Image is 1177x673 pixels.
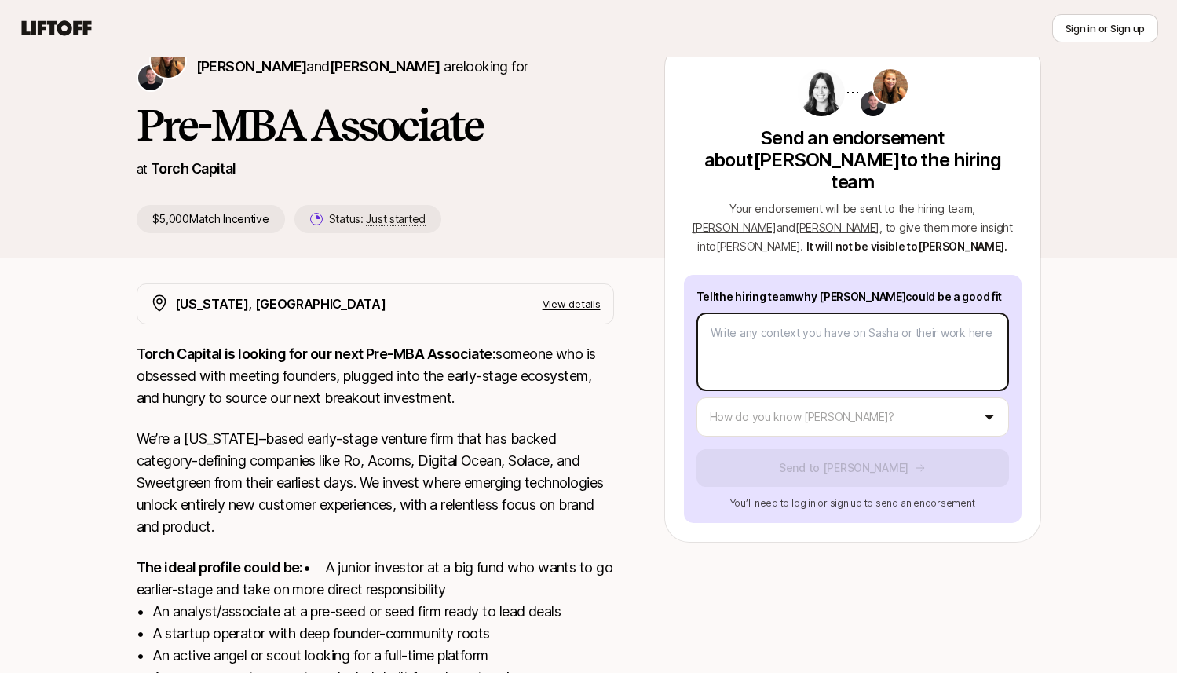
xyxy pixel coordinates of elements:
[543,296,601,312] p: View details
[137,101,614,148] h1: Pre-MBA Associate
[873,69,908,104] img: Katie Reiner
[137,205,285,233] p: $5,000 Match Incentive
[795,221,879,234] span: [PERSON_NAME]
[137,428,614,538] p: We’re a [US_STATE]–based early-stage venture firm that has backed category-defining companies lik...
[306,58,440,75] span: and
[137,346,496,362] strong: Torch Capital is looking for our next Pre-MBA Associate:
[329,210,426,229] p: Status:
[196,58,307,75] span: [PERSON_NAME]
[692,221,776,234] span: [PERSON_NAME]
[798,69,845,116] img: 758581f3_1bca_4c73_a0fe_51ebc249ebe4.jpg
[151,43,185,78] img: Katie Reiner
[196,56,528,78] p: are looking for
[777,221,880,234] span: and
[330,58,440,75] span: [PERSON_NAME]
[696,287,1009,306] p: Tell the hiring team why [PERSON_NAME] could be a good fit
[861,91,886,116] img: Christopher Harper
[175,294,386,314] p: [US_STATE], [GEOGRAPHIC_DATA]
[151,160,236,177] a: Torch Capital
[138,65,163,90] img: Christopher Harper
[137,559,303,576] strong: The ideal profile could be:
[1052,14,1158,42] button: Sign in or Sign up
[137,159,148,179] p: at
[692,202,1012,253] span: Your endorsement will be sent to the hiring team , , to give them more insight into [PERSON_NAME] .
[137,343,614,409] p: someone who is obsessed with meeting founders, plugged into the early-stage ecosystem, and hungry...
[684,127,1022,193] p: Send an endorsement about [PERSON_NAME] to the hiring team
[696,496,1009,510] p: You’ll need to log in or sign up to send an endorsement
[366,212,426,226] span: Just started
[806,240,1007,253] span: It will not be visible to [PERSON_NAME] .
